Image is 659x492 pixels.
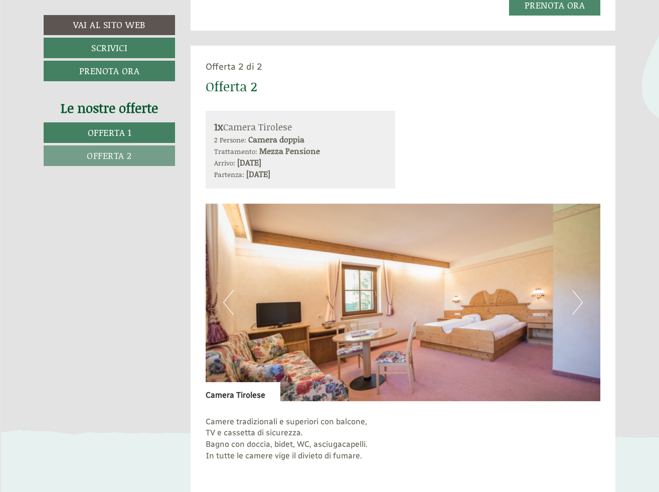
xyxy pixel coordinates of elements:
[572,290,583,315] button: Next
[214,119,387,134] div: Camera Tirolese
[206,204,601,401] img: image
[206,416,601,473] p: Camere tradizionali e superiori con balcone, TV e cassetta di sicurezza. Bagno con doccia, bidet,...
[206,382,280,401] div: Camera Tirolese
[237,156,261,168] b: [DATE]
[214,146,257,156] small: Trattamento:
[248,133,304,145] b: Camera doppia
[44,38,175,58] a: Scrivici
[44,99,175,117] div: Le nostre offerte
[206,77,257,96] div: Offerta 2
[88,126,131,139] span: Offerta 1
[259,145,320,156] b: Mezza Pensione
[214,134,246,145] small: 2 Persone:
[214,169,244,180] small: Partenza:
[44,15,175,35] a: Vai al sito web
[214,119,223,133] b: 1x
[223,290,234,315] button: Previous
[44,61,175,81] a: Prenota ora
[246,168,270,180] b: [DATE]
[206,61,262,72] span: Offerta 2 di 2
[87,149,132,162] span: Offerta 2
[214,157,235,168] small: Arrivo:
